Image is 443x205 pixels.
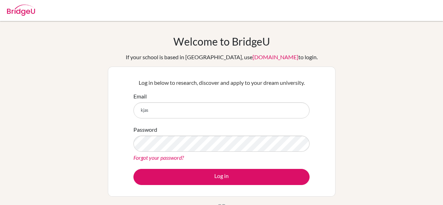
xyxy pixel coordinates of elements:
a: Forgot your password? [133,154,184,161]
h1: Welcome to BridgeU [173,35,270,48]
div: If your school is based in [GEOGRAPHIC_DATA], use to login. [126,53,318,61]
img: Bridge-U [7,5,35,16]
button: Log in [133,169,310,185]
label: Email [133,92,147,101]
p: Log in below to research, discover and apply to your dream university. [133,78,310,87]
a: [DOMAIN_NAME] [252,54,298,60]
label: Password [133,125,157,134]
